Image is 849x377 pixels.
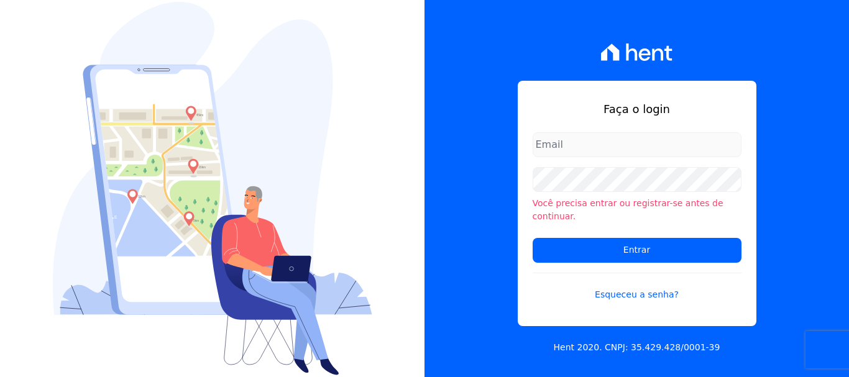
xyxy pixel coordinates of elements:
[533,197,741,223] li: Você precisa entrar ou registrar-se antes de continuar.
[533,101,741,117] h1: Faça o login
[533,238,741,263] input: Entrar
[53,2,372,375] img: Login
[554,341,720,354] p: Hent 2020. CNPJ: 35.429.428/0001-39
[533,273,741,301] a: Esqueceu a senha?
[533,132,741,157] input: Email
